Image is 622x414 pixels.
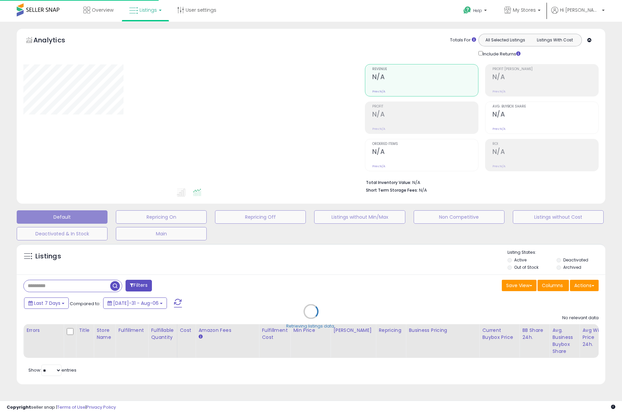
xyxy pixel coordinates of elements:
[414,210,504,224] button: Non Competitive
[492,148,598,157] h2: N/A
[366,180,411,185] b: Total Inventory Value:
[530,36,580,44] button: Listings With Cost
[116,227,207,240] button: Main
[513,210,604,224] button: Listings without Cost
[463,6,471,14] i: Get Help
[492,164,505,168] small: Prev: N/A
[473,50,529,57] div: Include Returns
[372,148,478,157] h2: N/A
[17,210,108,224] button: Default
[492,105,598,109] span: Avg. Buybox Share
[480,36,530,44] button: All Selected Listings
[560,7,600,13] span: Hi [PERSON_NAME]
[7,404,31,410] strong: Copyright
[33,35,78,46] h5: Analytics
[57,404,85,410] a: Terms of Use
[366,187,418,193] b: Short Term Storage Fees:
[140,7,157,13] span: Listings
[372,105,478,109] span: Profit
[286,323,336,329] div: Retrieving listings data..
[215,210,306,224] button: Repricing Off
[492,142,598,146] span: ROI
[92,7,114,13] span: Overview
[450,37,476,43] div: Totals For
[17,227,108,240] button: Deactivated & In Stock
[86,404,116,410] a: Privacy Policy
[372,73,478,82] h2: N/A
[458,1,493,22] a: Help
[372,164,385,168] small: Prev: N/A
[492,67,598,71] span: Profit [PERSON_NAME]
[372,67,478,71] span: Revenue
[372,111,478,120] h2: N/A
[419,187,427,193] span: N/A
[366,178,594,186] li: N/A
[492,73,598,82] h2: N/A
[492,89,505,93] small: Prev: N/A
[314,210,405,224] button: Listings without Min/Max
[116,210,207,224] button: Repricing On
[513,7,536,13] span: My Stores
[473,8,482,13] span: Help
[372,89,385,93] small: Prev: N/A
[7,404,116,411] div: seller snap | |
[372,142,478,146] span: Ordered Items
[492,127,505,131] small: Prev: N/A
[492,111,598,120] h2: N/A
[372,127,385,131] small: Prev: N/A
[551,7,605,22] a: Hi [PERSON_NAME]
